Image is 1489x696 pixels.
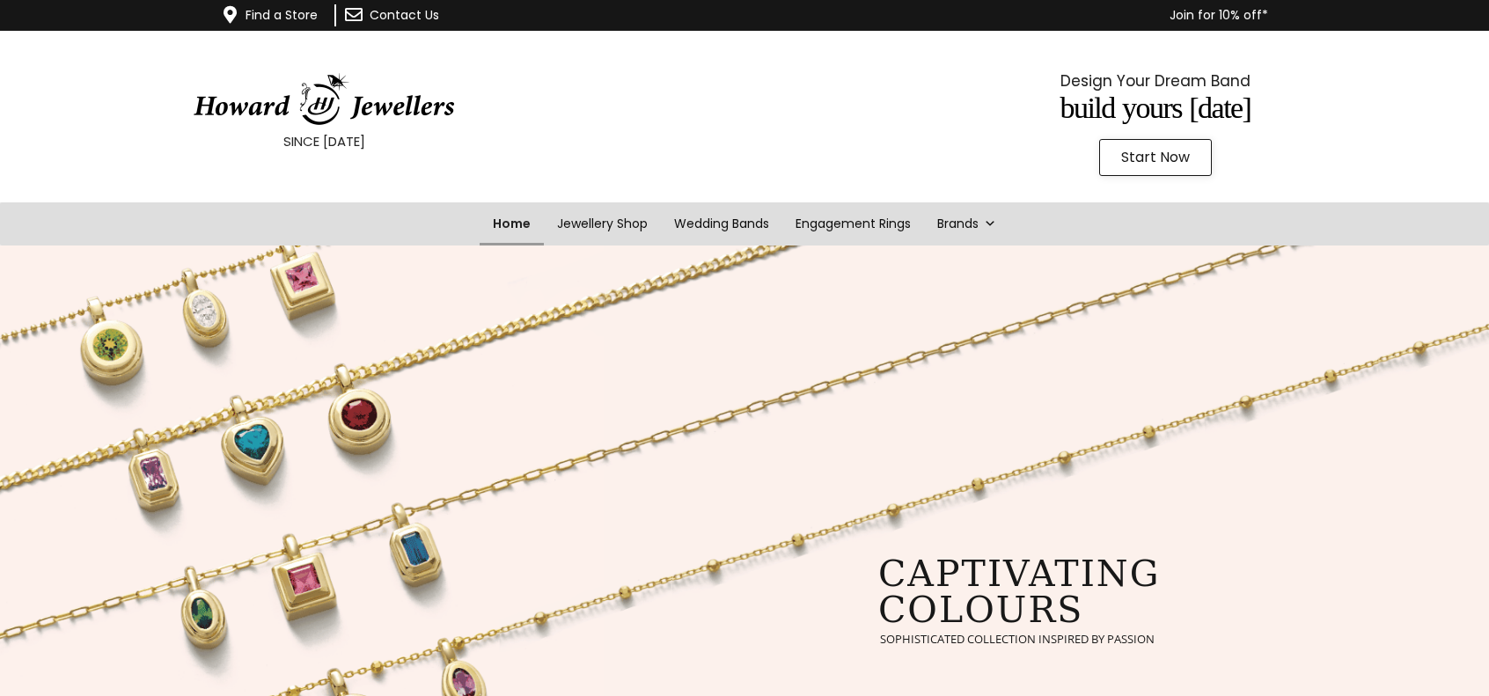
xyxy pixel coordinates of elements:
[878,556,1160,628] rs-layer: captivating colours
[880,634,1155,645] rs-layer: sophisticated collection inspired by passion
[246,6,318,24] a: Find a Store
[661,202,782,245] a: Wedding Bands
[44,130,605,153] p: SINCE [DATE]
[480,202,544,245] a: Home
[544,202,661,245] a: Jewellery Shop
[924,202,1009,245] a: Brands
[1099,139,1212,176] a: Start Now
[782,202,924,245] a: Engagement Rings
[1060,92,1251,124] span: Build Yours [DATE]
[543,4,1268,26] p: Join for 10% off*
[370,6,439,24] a: Contact Us
[1121,150,1190,165] span: Start Now
[192,73,456,126] img: HowardJewellersLogo-04
[876,68,1436,94] p: Design Your Dream Band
